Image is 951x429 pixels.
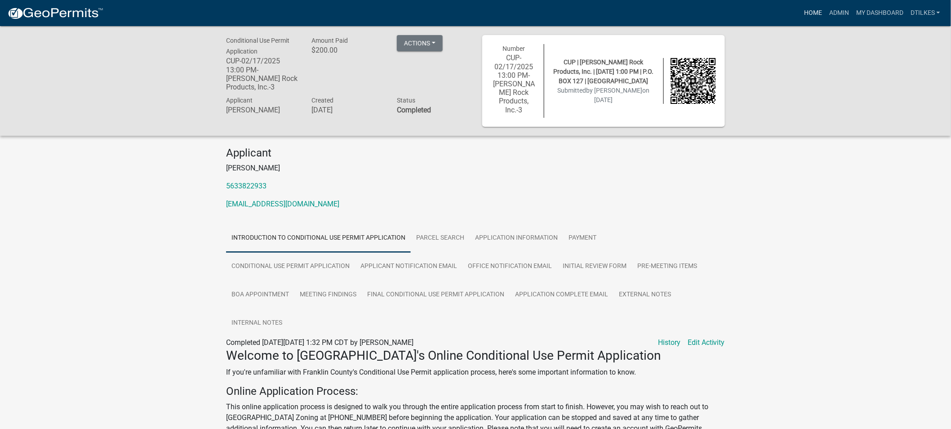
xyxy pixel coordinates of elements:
a: BOA Appointment [226,281,294,309]
a: [EMAIL_ADDRESS][DOMAIN_NAME] [226,200,339,208]
span: Conditional Use Permit Application [226,37,289,55]
span: Amount Paid [311,37,348,44]
h4: Online Application Process: [226,385,725,398]
span: Status [397,97,415,104]
p: If you're unfamiliar with Franklin County's Conditional Use Permit application process, here's so... [226,367,725,378]
a: External Notes [613,281,676,309]
span: Completed [DATE][DATE] 1:32 PM CDT by [PERSON_NAME] [226,338,413,347]
button: Actions [397,35,443,51]
h6: [PERSON_NAME] [226,106,298,114]
h6: [DATE] [311,106,383,114]
a: Application Information [470,224,563,253]
span: by [PERSON_NAME] [587,87,643,94]
strong: Completed [397,106,431,114]
a: Edit Activity [688,337,725,348]
span: Created [311,97,333,104]
img: QR code [671,58,716,104]
h6: $200.00 [311,46,383,54]
h6: CUP-02/17/2025 13:00 PM-[PERSON_NAME] Rock Products, Inc.-3 [226,57,298,91]
span: Number [503,45,525,52]
a: Home [800,4,826,22]
span: Applicant [226,97,253,104]
a: History [658,337,680,348]
h6: CUP-02/17/2025 13:00 PM-[PERSON_NAME] Rock Products, Inc.-3 [491,54,537,114]
a: Pre-Meeting Items [632,252,702,281]
p: [PERSON_NAME] [226,163,725,174]
a: Meeting Findings [294,281,362,309]
a: Conditional Use Permit Application [226,252,355,281]
a: dtilkes [907,4,944,22]
h4: Applicant [226,147,725,160]
a: Office Notification Email [462,252,557,281]
a: Payment [563,224,602,253]
h3: Welcome to [GEOGRAPHIC_DATA]'s Online Conditional Use Permit Application [226,348,725,363]
a: Parcel search [411,224,470,253]
span: CUP | [PERSON_NAME] Rock Products, Inc. | [DATE] 1:00 PM | P.O. BOX 127 | [GEOGRAPHIC_DATA] [554,58,654,85]
a: 5633822933 [226,182,267,190]
a: Final Conditional Use Permit Application [362,281,510,309]
a: Introduction to Conditional Use Permit Application [226,224,411,253]
a: Admin [826,4,853,22]
a: Applicant Notification Email [355,252,462,281]
a: Application Complete Email [510,281,613,309]
a: Initial Review Form [557,252,632,281]
a: My Dashboard [853,4,907,22]
span: Submitted on [DATE] [558,87,650,103]
a: Internal Notes [226,309,288,338]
